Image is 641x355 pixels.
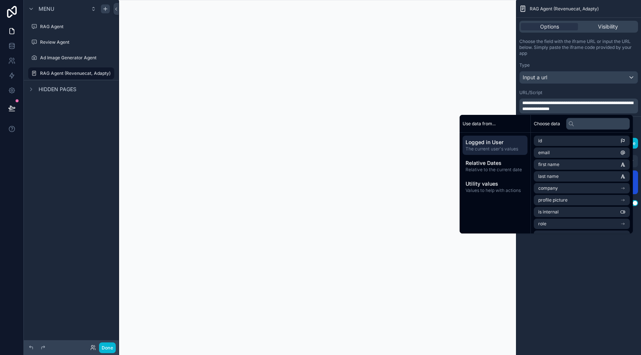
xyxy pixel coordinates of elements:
[28,21,114,33] a: RAG Agent
[40,55,113,61] label: Ad Image Generator Agent
[519,71,638,84] button: Input a url
[40,39,113,45] label: Review Agent
[40,70,111,76] label: RAG Agent (Revenuecat, Adapty)
[28,67,114,79] a: RAG Agent (Revenuecat, Adapty)
[460,133,530,199] div: scrollable content
[519,62,530,68] label: Type
[540,23,559,30] span: Options
[519,99,638,113] div: scrollable content
[39,86,76,93] span: Hidden pages
[466,139,525,146] span: Logged in User
[530,6,599,12] span: RAG Agent (Revenuecat, Adapty)
[534,121,560,127] span: Choose data
[463,121,496,127] span: Use data from...
[466,146,525,152] span: The current user's values
[39,5,54,13] span: Menu
[40,24,113,30] label: RAG Agent
[466,188,525,193] span: Values to help with actions
[28,36,114,48] a: Review Agent
[466,180,525,188] span: Utility values
[523,74,547,81] span: Input a url
[466,167,525,173] span: Relative to the current date
[519,39,638,56] p: Choose the field with the iframe URL or input the URL below. Simply paste the iframe code provide...
[598,23,618,30] span: Visibility
[466,159,525,167] span: Relative Dates
[99,342,116,353] button: Done
[28,52,114,64] a: Ad Image Generator Agent
[519,90,542,96] label: URL/Script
